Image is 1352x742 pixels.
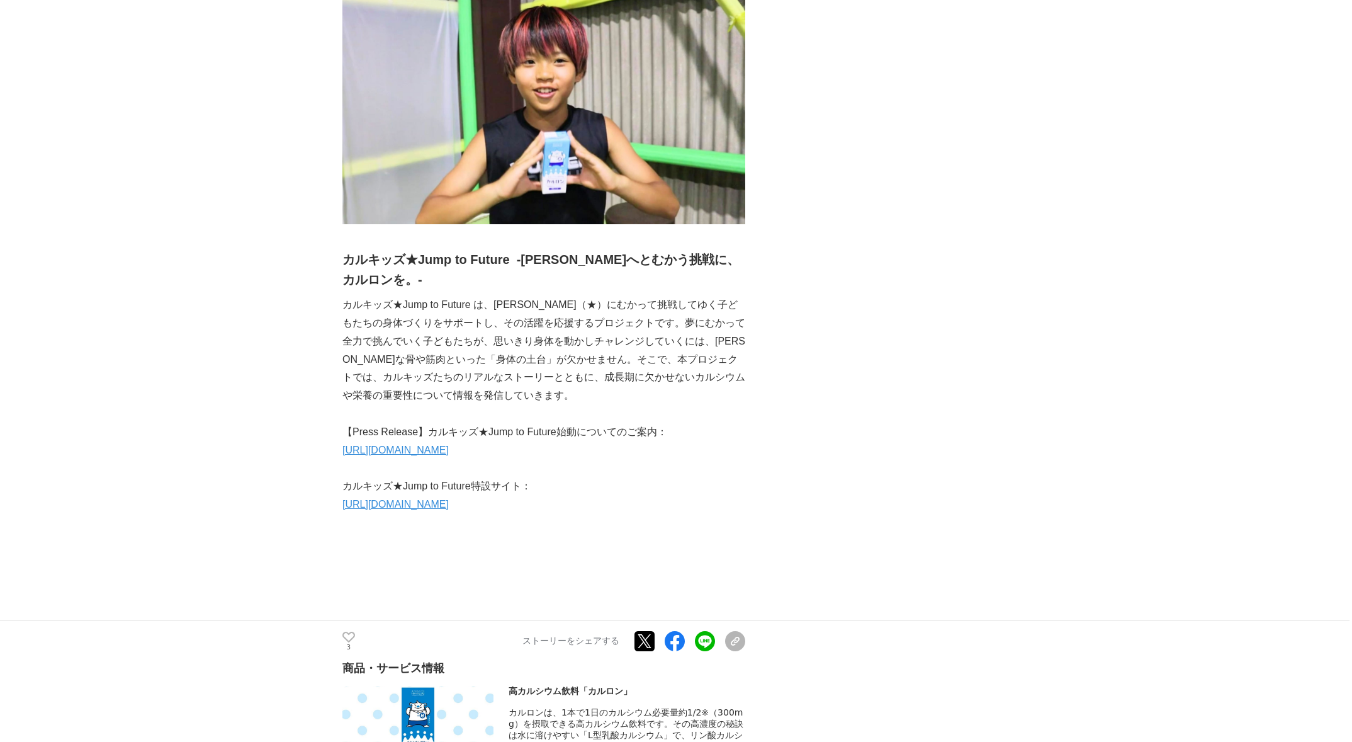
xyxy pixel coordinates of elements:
[342,499,449,510] a: [URL][DOMAIN_NAME]
[342,661,745,676] div: 商品・サービス情報
[522,636,619,647] p: ストーリーをシェアする
[342,249,745,290] h2: カルキッズ★Jump to Future -[PERSON_NAME]へとむかう挑戦に、カルロンを。-
[342,477,745,496] p: カルキッズ★Jump to Future特設サイト：
[342,445,449,455] a: [URL][DOMAIN_NAME]
[509,686,745,697] div: 高カルシウム飲料「カルロン」
[342,296,745,405] p: カルキッズ★Jump to Future は、[PERSON_NAME]（★）にむかって挑戦してゆく子どもたちの身体づくりをサポートし、その活躍を応援するプロジェクトです。夢にむかって全力で挑ん...
[342,423,745,442] p: 【Press Release】カルキッズ★Jump to Future始動についてのご案内：
[342,644,355,651] p: 3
